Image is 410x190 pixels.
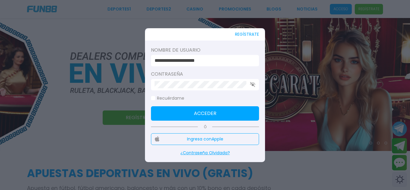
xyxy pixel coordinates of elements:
button: REGÍSTRATE [235,28,259,41]
p: ¿Contraseña Olvidada? [151,150,259,156]
label: Nombre de usuario [151,47,259,54]
button: Acceder [151,106,259,121]
button: Ingresa conApple [151,133,259,145]
label: Contraseña [151,71,259,78]
label: Recuérdame [151,95,184,101]
p: Ó [151,124,259,130]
